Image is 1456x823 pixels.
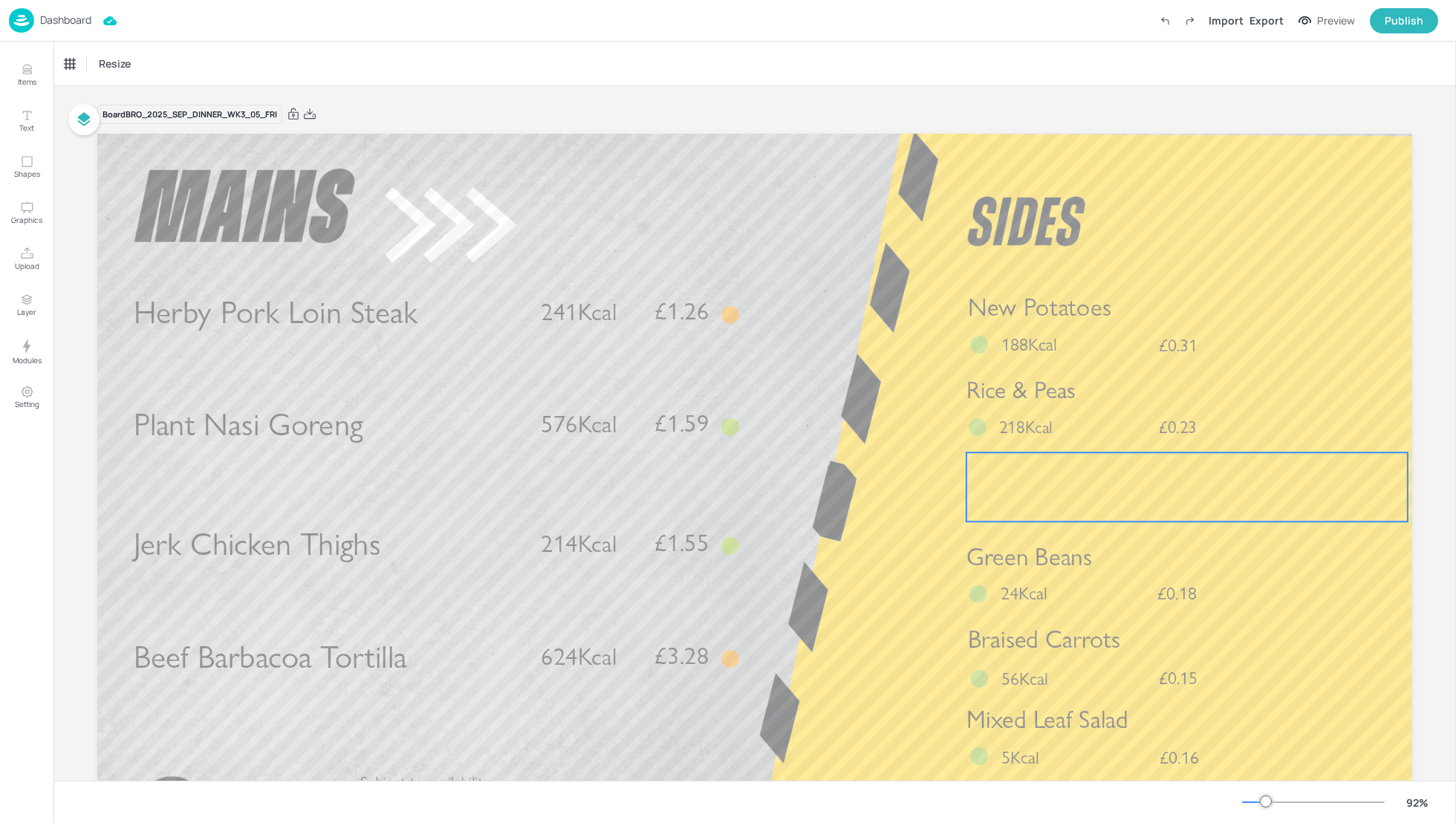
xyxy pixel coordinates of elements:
span: £3.28 [654,644,709,668]
img: logo-86c26b7e.jpg [9,8,34,33]
span: 624Kcal [541,642,617,671]
span: 5Kcal [1001,746,1039,769]
div: Publish [1385,13,1423,29]
div: Board BRO_2025_SEP_DINNER_WK3_05_FRI [97,105,282,125]
button: Preview [1290,10,1364,32]
span: £1.59 [654,412,709,436]
span: Jerk Chicken Thighs [134,524,381,563]
span: 214Kcal [541,529,617,558]
span: £1.26 [654,300,709,324]
span: Beef Barbacoa Tortilla [134,637,407,676]
div: Preview [1317,13,1355,29]
label: Undo (Ctrl + Z) [1152,8,1177,33]
label: Redo (Ctrl + Y) [1177,8,1203,33]
div: 92 % [1400,795,1435,810]
span: Braised Carrots [968,625,1121,654]
span: New Potatoes [968,293,1111,322]
span: Herby Pork Loin Steak [134,293,418,332]
span: Mixed Leaf Salad [966,704,1128,734]
span: Rice & Peas [966,376,1076,404]
span: £1.55 [654,531,709,555]
span: £0.16 [1160,749,1199,767]
span: 576Kcal [541,410,617,439]
span: Plant Nasi Goreng [134,406,363,444]
span: 24Kcal [1001,582,1047,605]
span: £0.31 [1159,336,1198,354]
span: 188Kcal [1001,334,1057,356]
div: Export [1249,13,1284,28]
div: Import [1209,13,1244,28]
span: £0.18 [1157,585,1197,602]
span: £0.15 [1159,669,1198,687]
span: 56Kcal [1001,667,1048,689]
p: Dashboard [40,15,91,25]
span: Resize [96,56,134,71]
span: £0.23 [1159,419,1197,436]
span: Green Beans [966,542,1092,572]
button: Publish [1370,8,1438,33]
span: 218Kcal [999,416,1053,437]
span: 241Kcal [541,298,617,327]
